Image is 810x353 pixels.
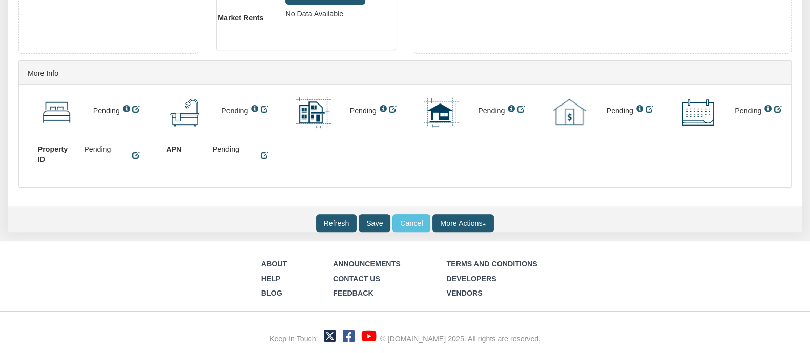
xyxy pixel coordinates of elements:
[380,334,541,344] div: © [DOMAIN_NAME] 2025. All rights are reserved.
[93,101,120,120] p: Pending
[295,94,332,131] img: lot_size.png
[269,334,318,344] div: Keep In Touch:
[446,289,482,297] a: Vendors
[551,94,589,131] img: sold_price.png
[166,94,203,131] img: bath.png
[261,289,282,297] a: Blog
[679,94,717,131] img: sold_date.png
[607,101,633,120] p: Pending
[333,275,380,283] a: Contact Us
[28,69,58,77] a: More Info
[735,101,761,120] p: Pending
[38,94,75,131] img: beds.png
[218,9,277,23] label: Market Rents
[478,101,505,120] p: Pending
[84,140,111,158] p: Pending
[157,140,213,158] label: APN
[213,140,239,158] p: Pending
[285,9,385,19] div: No Data Available
[446,275,496,283] a: Developers
[316,214,357,232] input: Refresh
[333,260,401,268] a: Announcements
[261,275,281,283] a: Help
[29,140,84,169] label: Property ID
[446,260,537,268] a: Terms and Conditions
[333,289,373,297] a: Feedback
[261,260,287,268] a: About
[350,101,377,120] p: Pending
[221,101,248,120] p: Pending
[432,214,494,232] button: More Actions
[423,94,460,131] img: home_size.png
[392,214,430,232] input: Cancel
[359,214,390,232] input: Save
